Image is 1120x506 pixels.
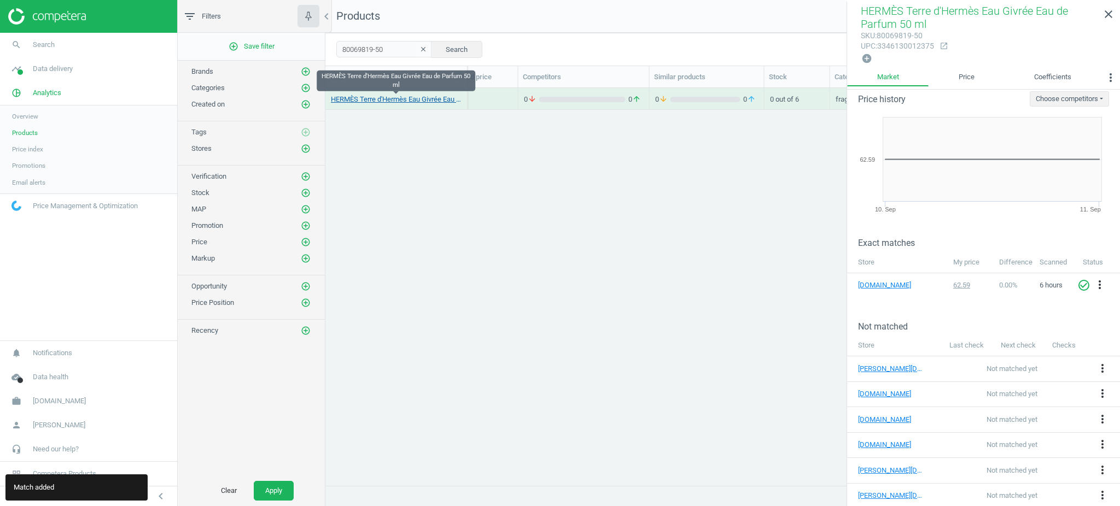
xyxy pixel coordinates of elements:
h3: Not matched [858,321,1120,332]
i: more_vert [1096,463,1109,476]
i: add_circle_outline [301,99,311,109]
i: add_circle_outline [301,298,311,308]
img: wGWNvw8QSZomAAAAABJRU5ErkJggg== [11,201,21,211]
i: person [6,415,27,436]
a: HERMÈS Terre d'Hermès Eau Givrée Eau de Parfum 50 ml [331,95,462,104]
span: 0.00 % [999,281,1018,289]
button: more_vert [1096,362,1109,376]
span: MAP [191,205,206,213]
th: Difference [994,252,1034,273]
span: Notifications [33,348,72,358]
i: cloud_done [6,367,27,387]
div: HERMÈS Terre d'Hermès Eau Givrée Eau de Parfum 50 ml [317,70,475,91]
button: Apply [254,481,294,501]
a: [DOMAIN_NAME] [858,389,924,399]
i: add_circle_outline [301,67,311,77]
span: [DOMAIN_NAME] [33,396,86,406]
span: Email alerts [12,178,45,187]
div: 62.59 [953,280,989,290]
i: close [1102,8,1115,21]
span: Recency [191,326,218,334]
i: add_circle_outline [301,144,311,154]
i: add_circle [861,53,872,64]
span: HERMÈS Terre d'Hermès Eau Givrée Eau de Parfum 50 ml [861,4,1068,31]
span: Created on [191,100,225,108]
td: Not matched yet [941,356,1083,382]
i: arrow_upward [632,95,641,104]
span: Price Management & Optimization [33,201,138,211]
button: add_circle_outline [300,143,311,154]
th: Scanned [1034,252,1077,273]
span: Brands [191,67,213,75]
button: more_vert [1096,463,1109,478]
a: open_in_new [934,42,948,51]
span: 0 [524,95,539,104]
i: more_vert [1104,71,1117,84]
button: add_circle_outline [300,253,311,264]
a: Price [929,68,1004,87]
i: add_circle_outline [301,326,311,336]
span: Data health [33,372,68,382]
span: Products [336,9,380,22]
i: clear [419,45,427,53]
i: search [6,34,27,55]
i: add_circle_outline [301,188,311,198]
i: add_circle_outline [301,221,311,231]
i: add_circle_outline [301,281,311,291]
button: clear [415,42,431,57]
td: Not matched yet [941,458,1083,484]
button: add_circle_outline [300,204,311,215]
a: [DOMAIN_NAME] [858,440,924,450]
span: Need our help? [33,444,79,454]
div: Stock [769,72,825,82]
span: Promotion [191,221,223,230]
i: headset_mic [6,439,27,460]
tspan: 11. Sep [1080,206,1101,213]
th: Store [847,336,941,356]
i: filter_list [183,10,196,23]
span: Verification [191,172,226,180]
button: add_circle_outline [300,237,311,248]
span: Save filter [229,42,275,51]
button: add_circle_outline [300,171,311,182]
button: more_vert [1096,489,1109,503]
span: Data delivery [33,64,73,74]
i: more_vert [1096,489,1109,502]
button: more_vert [1096,438,1109,452]
a: [DOMAIN_NAME] [858,415,924,425]
span: Search [33,40,55,50]
div: Competitors [523,72,645,82]
button: add_circle_outline [300,187,311,198]
button: add_circle_outline [300,66,311,77]
span: Price index [12,145,43,154]
div: fragrance / fragrance total juices / fragrance eau de parfum / herrendüfte / eau de parfum [836,95,890,108]
i: arrow_downward [659,95,668,104]
i: more_vert [1093,278,1106,291]
button: add_circle_outline [300,281,311,292]
a: [PERSON_NAME][DOMAIN_NAME] [858,466,924,475]
button: Clear [209,481,248,501]
button: add_circle_outline [300,297,311,308]
i: add_circle_outline [301,237,311,247]
th: Status [1077,252,1120,273]
i: add_circle_outline [301,127,311,137]
div: : 3346130012375 [861,41,934,51]
i: timeline [6,58,27,79]
span: upc [861,42,876,50]
th: Next check [992,336,1044,356]
text: 62.59 [860,156,875,163]
i: arrow_downward [528,95,536,104]
button: add_circle_outlineSave filter [178,36,325,57]
button: Choose competitors [1030,91,1109,107]
td: Not matched yet [941,381,1083,407]
span: Promotions [12,161,45,170]
h3: Price history [858,94,906,104]
span: 0 [655,95,670,104]
h3: Exact matches [858,238,1120,248]
i: chevron_left [320,10,333,23]
span: 6 hours [1040,281,1063,289]
span: Stores [191,144,212,152]
th: Checks [1045,336,1083,356]
button: Search [431,41,482,57]
div: Match added [5,474,148,501]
